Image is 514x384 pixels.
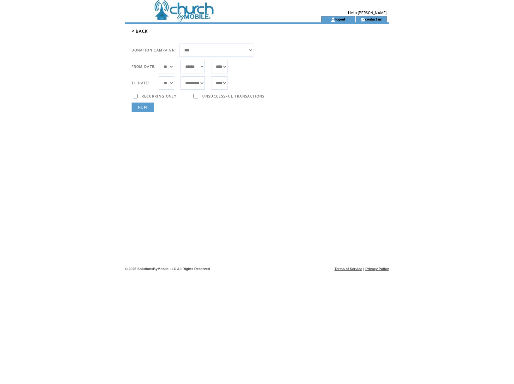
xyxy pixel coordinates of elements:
[132,81,150,85] span: TO DATE:
[363,267,364,271] span: |
[132,64,156,69] span: FROM DATE:
[335,17,345,21] a: logout
[365,267,389,271] a: Privacy Policy
[334,267,362,271] a: Terms of Service
[132,103,154,112] a: RUN
[202,94,264,98] span: UNSUCCESSFUL TRANSACTIONS
[125,267,210,271] span: © 2025 SolutionsByMobile LLC All Rights Reserved
[132,28,148,34] a: < BACK
[132,48,176,52] span: DONATION CAMPAIGN:
[142,94,177,98] span: RECURRING ONLY
[360,17,365,22] img: contact_us_icon.gif
[331,17,335,22] img: account_icon.gif
[348,11,387,15] span: Hello [PERSON_NAME]
[365,17,382,21] a: contact us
